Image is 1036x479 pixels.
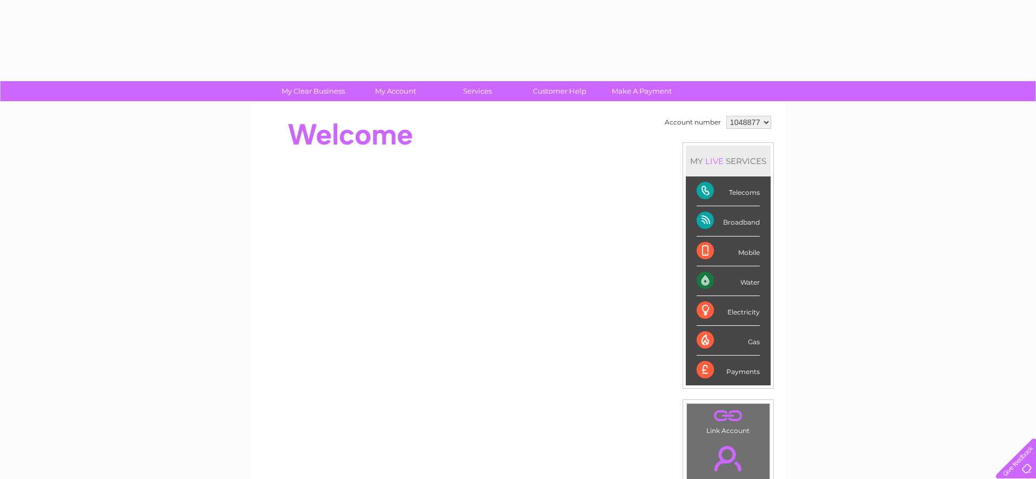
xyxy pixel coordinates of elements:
div: Mobile [697,237,760,266]
a: . [690,439,767,477]
a: Services [433,81,522,101]
div: Telecoms [697,176,760,206]
div: Electricity [697,296,760,326]
div: MY SERVICES [686,146,771,176]
a: My Clear Business [269,81,358,101]
div: Payments [697,356,760,385]
div: Broadband [697,206,760,236]
td: Link Account [686,403,770,437]
a: Make A Payment [597,81,686,101]
td: Account number [662,113,724,132]
a: Customer Help [515,81,604,101]
div: LIVE [703,156,726,166]
a: My Account [351,81,440,101]
div: Water [697,266,760,296]
div: Gas [697,326,760,356]
a: . [690,406,767,425]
